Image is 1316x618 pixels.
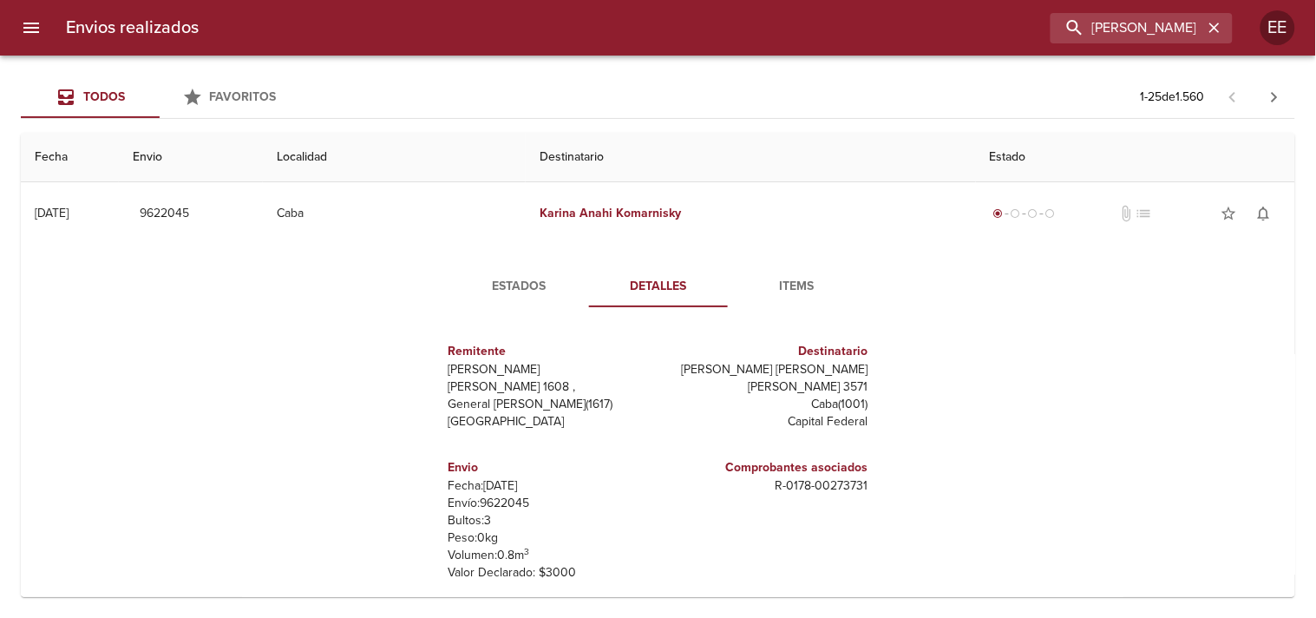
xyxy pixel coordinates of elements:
p: [PERSON_NAME] 3571 [665,378,868,396]
th: Destinatario [526,133,975,182]
p: General [PERSON_NAME] ( 1617 ) [448,396,651,413]
button: Agregar a favoritos [1212,196,1247,231]
th: Estado [976,133,1295,182]
p: [PERSON_NAME] [448,361,651,378]
p: Peso: 0 kg [448,529,651,547]
h6: Remitente [448,342,651,361]
h6: Comprobantes asociados [665,458,868,477]
button: 9622045 [133,198,196,230]
em: Komarnisky [616,206,681,220]
p: 1 - 25 de 1.560 [1141,89,1205,106]
p: Envío: 9622045 [448,495,651,512]
span: Estados [461,276,579,298]
p: Capital Federal [665,413,868,431]
h6: Envios realizados [66,14,199,42]
p: Caba ( 1001 ) [665,396,868,413]
span: notifications_none [1255,205,1273,222]
th: Fecha [21,133,119,182]
span: Pagina siguiente [1254,76,1295,118]
span: radio_button_unchecked [1028,208,1038,219]
em: Karina [540,206,576,220]
th: Envio [119,133,264,182]
span: radio_button_checked [993,208,1004,219]
div: EE [1260,10,1295,45]
sup: 3 [525,546,530,557]
th: Localidad [263,133,526,182]
span: Items [738,276,856,298]
span: radio_button_unchecked [1011,208,1021,219]
div: Tabs Envios [21,76,298,118]
span: Detalles [599,276,717,298]
input: buscar [1051,13,1203,43]
span: Pagina anterior [1212,88,1254,105]
div: Tabs detalle de guia [450,266,867,307]
h6: Destinatario [665,342,868,361]
button: menu [10,7,52,49]
div: [DATE] [35,206,69,220]
p: [PERSON_NAME] [PERSON_NAME] [665,361,868,378]
button: Activar notificaciones [1247,196,1281,231]
p: [PERSON_NAME] 1608 , [448,378,651,396]
p: [GEOGRAPHIC_DATA] [448,413,651,431]
span: star_border [1221,205,1238,222]
span: No tiene documentos adjuntos [1118,205,1136,222]
div: Generado [990,205,1059,222]
p: Fecha: [DATE] [448,477,651,495]
td: Caba [263,182,526,245]
span: No tiene pedido asociado [1136,205,1153,222]
span: radio_button_unchecked [1045,208,1056,219]
em: Anahi [579,206,612,220]
span: 9622045 [140,203,189,225]
p: Volumen: 0.8 m [448,547,651,564]
span: Favoritos [210,89,277,104]
p: Bultos: 3 [448,512,651,529]
p: Valor Declarado: $ 3000 [448,564,651,582]
span: Todos [83,89,125,104]
div: Abrir información de usuario [1260,10,1295,45]
p: R - 0178 - 00273731 [665,477,868,495]
h6: Envio [448,458,651,477]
